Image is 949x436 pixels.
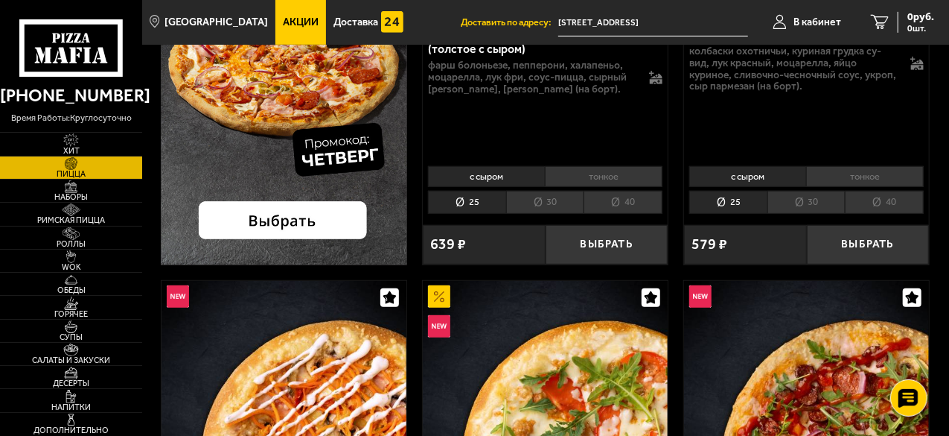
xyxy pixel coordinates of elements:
[428,315,450,338] img: Новинка
[845,191,924,214] li: 40
[461,18,558,28] span: Доставить по адресу:
[428,285,450,308] img: Акционный
[430,237,466,252] span: 639 ₽
[907,24,934,33] span: 0 шт.
[283,17,319,28] span: Акции
[428,60,639,95] p: фарш болоньезе, пепперони, халапеньо, моцарелла, лук фри, соус-пицца, сырный [PERSON_NAME], [PERS...
[689,191,767,214] li: 25
[167,285,189,308] img: Новинка
[428,166,545,187] li: с сыром
[333,17,378,28] span: Доставка
[584,191,662,214] li: 40
[767,191,846,214] li: 30
[907,12,934,22] span: 0 руб.
[506,191,584,214] li: 30
[558,9,748,37] input: Ваш адрес доставки
[807,225,930,265] button: Выбрать
[428,191,506,214] li: 25
[689,285,712,308] img: Новинка
[689,45,901,93] p: колбаски охотничьи, куриная грудка су-вид, лук красный, моцарелла, яйцо куриное, сливочно-чесночн...
[691,237,727,252] span: 579 ₽
[165,17,269,28] span: [GEOGRAPHIC_DATA]
[793,17,841,28] span: В кабинет
[546,225,668,265] button: Выбрать
[806,166,924,187] li: тонкое
[689,166,806,187] li: с сыром
[381,11,403,34] img: 15daf4d41897b9f0e9f617042186c801.svg
[545,166,662,187] li: тонкое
